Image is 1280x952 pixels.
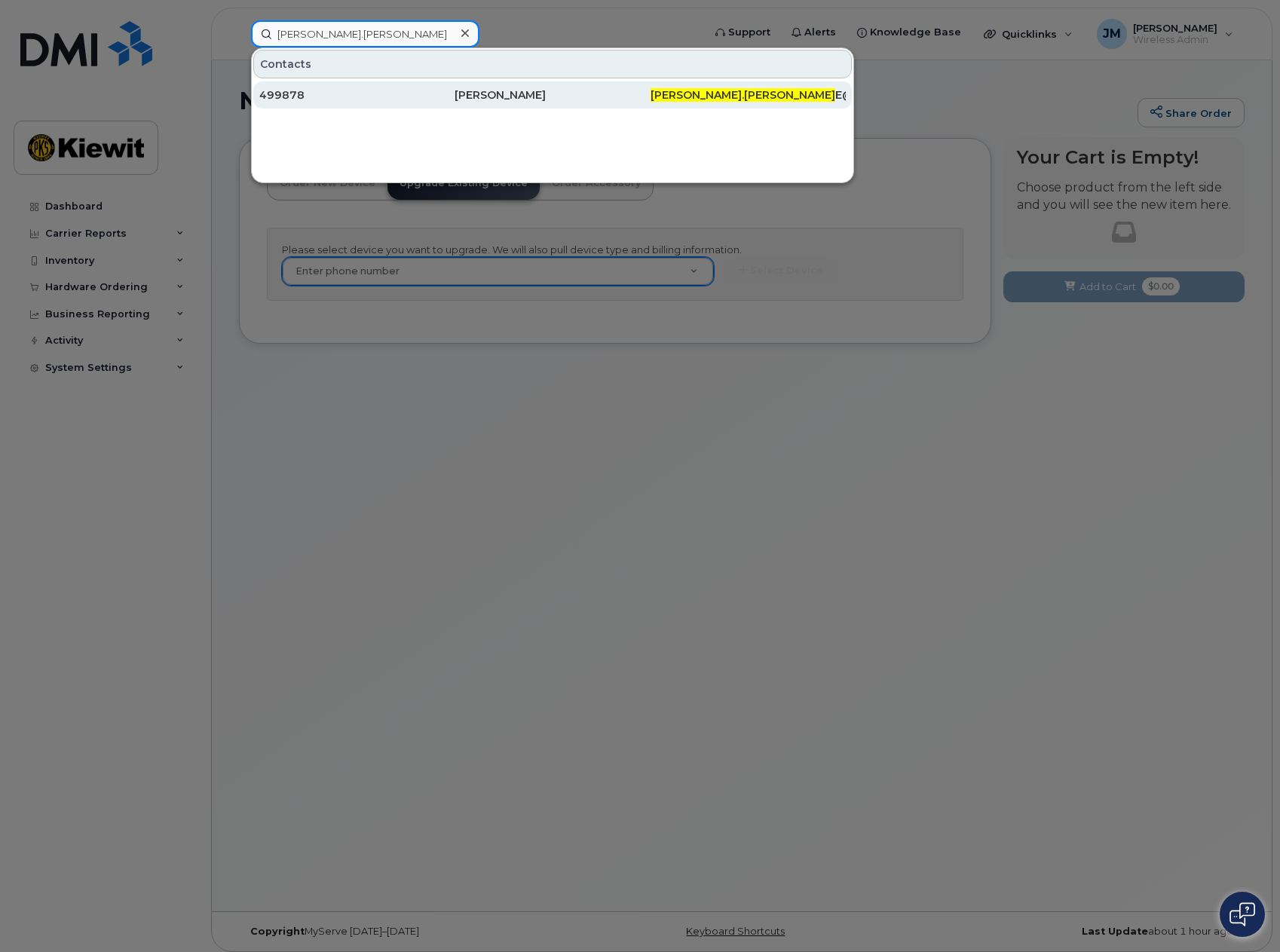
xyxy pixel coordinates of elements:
div: 499878 [259,87,455,103]
div: E@[PERSON_NAME][DOMAIN_NAME] [651,87,846,103]
img: Open chat [1229,902,1255,926]
div: [PERSON_NAME] [455,87,650,103]
span: [PERSON_NAME].[PERSON_NAME] [651,88,835,102]
a: 499878[PERSON_NAME][PERSON_NAME].[PERSON_NAME]E@[PERSON_NAME][DOMAIN_NAME] [253,81,852,109]
div: Contacts [253,50,852,78]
